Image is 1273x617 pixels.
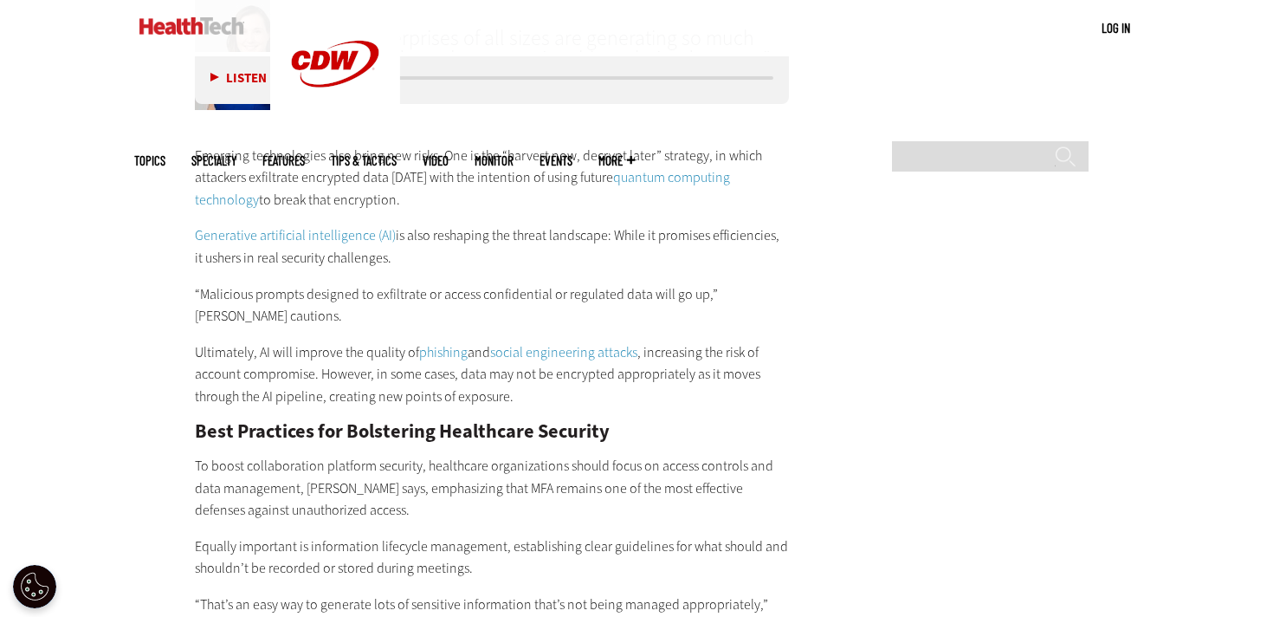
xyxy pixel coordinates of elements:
p: Equally important is information lifecycle management, establishing clear guidelines for what sho... [195,536,789,580]
a: Events [540,154,572,167]
a: Features [262,154,305,167]
a: Tips & Tactics [331,154,397,167]
img: Home [139,17,244,35]
div: Cookie Settings [13,565,56,608]
span: More [598,154,635,167]
p: To boost collaboration platform security, healthcare organizations should focus on access control... [195,455,789,522]
h2: Best Practices for Bolstering Healthcare Security [195,422,789,441]
span: Topics [134,154,165,167]
a: Video [423,154,449,167]
a: Log in [1102,20,1130,36]
p: “Malicious prompts designed to exfiltrate or access confidential or regulated data will go up,” [... [195,283,789,328]
a: quantum computing technology [195,168,730,209]
a: Generative artificial intelligence (AI) [195,226,396,244]
p: Ultimately, AI will improve the quality of and , increasing the risk of account compromise. Howev... [195,341,789,408]
a: social engineering attacks [490,343,637,361]
a: phishing [419,343,468,361]
a: MonITor [475,154,514,167]
div: User menu [1102,19,1130,37]
a: CDW [270,114,400,133]
button: Open Preferences [13,565,56,608]
span: Specialty [191,154,236,167]
p: is also reshaping the threat landscape: While it promises efficiencies, it ushers in real securit... [195,224,789,269]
